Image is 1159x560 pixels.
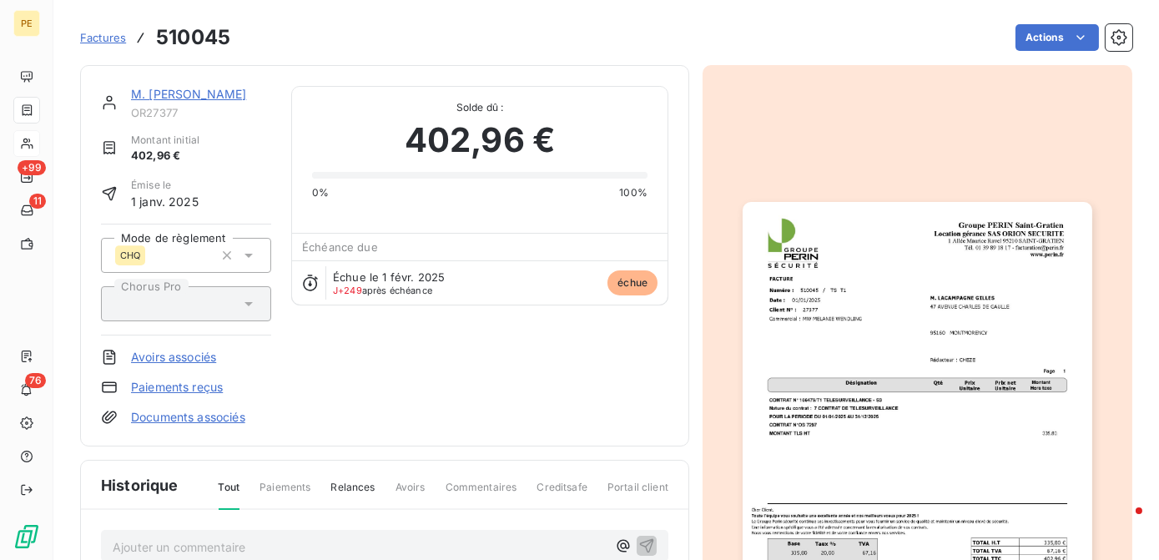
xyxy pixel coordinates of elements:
span: Échue le 1 févr. 2025 [333,270,445,284]
span: 76 [25,373,46,388]
div: PE [13,10,40,37]
span: 0% [312,185,329,200]
span: 402,96 € [405,115,555,165]
span: +99 [18,160,46,175]
span: OR27377 [131,106,271,119]
span: Commentaires [446,480,517,508]
span: Avoirs [396,480,426,508]
button: Actions [1015,24,1099,51]
span: J+249 [333,285,362,296]
span: 402,96 € [131,148,199,164]
a: Avoirs associés [131,349,216,366]
span: Relances [330,480,375,508]
span: 1 janv. 2025 [131,193,199,210]
h3: 510045 [156,23,230,53]
img: Logo LeanPay [13,523,40,550]
a: M. [PERSON_NAME] [131,87,246,101]
span: Montant initial [131,133,199,148]
span: 11 [29,194,46,209]
span: Factures [80,31,126,44]
iframe: Intercom live chat [1102,503,1142,543]
span: Tout [219,480,240,510]
span: Portail client [607,480,668,508]
span: Échéance due [302,240,378,254]
span: CHQ [120,250,140,260]
span: Émise le [131,178,199,193]
span: Paiements [260,480,310,508]
span: Historique [101,474,179,497]
span: échue [607,270,658,295]
span: Creditsafe [537,480,587,508]
a: Documents associés [131,409,245,426]
span: après échéance [333,285,432,295]
a: Paiements reçus [131,379,223,396]
span: Solde dû : [312,100,648,115]
a: Factures [80,29,126,46]
span: 100% [619,185,648,200]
